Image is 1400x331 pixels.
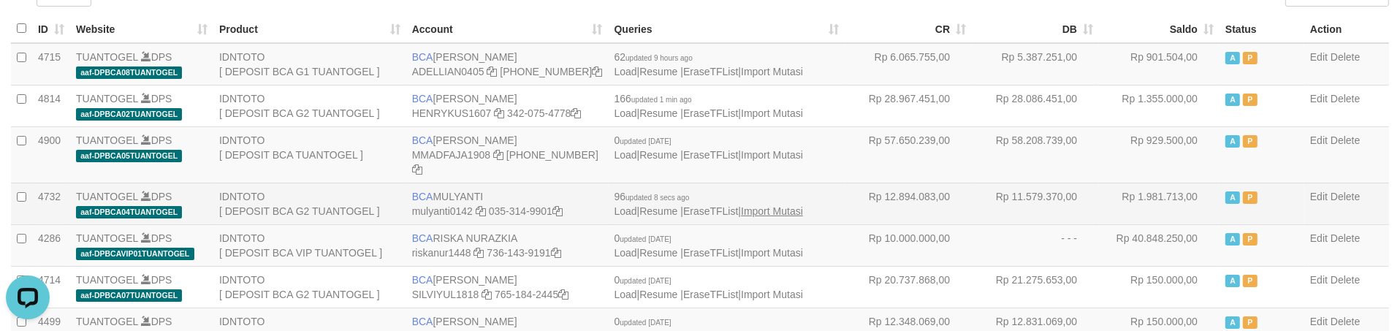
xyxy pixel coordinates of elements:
span: Paused [1243,52,1258,64]
td: 4900 [32,126,70,183]
span: Active [1225,233,1240,246]
td: IDNTOTO [ DEPOSIT BCA G2 TUANTOGEL ] [213,183,406,224]
span: BCA [412,232,433,244]
td: Rp 10.000.000,00 [845,224,972,266]
td: IDNTOTO [ DEPOSIT BCA G1 TUANTOGEL ] [213,43,406,85]
a: Edit [1310,232,1328,244]
a: Load [615,247,637,259]
a: ADELLIAN0405 [412,66,484,77]
a: Resume [639,205,677,217]
a: TUANTOGEL [76,93,138,104]
a: Load [615,205,637,217]
span: 0 [615,274,672,286]
th: Action [1304,15,1389,43]
a: Delete [1331,316,1360,327]
a: TUANTOGEL [76,51,138,63]
td: Rp 1.981.713,00 [1099,183,1220,224]
span: | | | [615,134,803,161]
td: RISKA NURAZKIA 736-143-9191 [406,224,609,266]
span: BCA [412,93,433,104]
a: TUANTOGEL [76,232,138,244]
td: 4715 [32,43,70,85]
td: Rp 57.650.239,00 [845,126,972,183]
a: Resume [639,289,677,300]
a: Copy ADELLIAN0405 to clipboard [487,66,497,77]
a: Resume [639,66,677,77]
a: Edit [1310,134,1328,146]
a: Copy HENRYKUS1607 to clipboard [494,107,504,119]
span: Paused [1243,94,1258,106]
span: Paused [1243,135,1258,148]
span: Active [1225,191,1240,204]
td: DPS [70,43,213,85]
a: Import Mutasi [741,247,803,259]
span: Active [1225,275,1240,287]
td: Rp 6.065.755,00 [845,43,972,85]
td: [PERSON_NAME] 342-075-4778 [406,85,609,126]
a: Copy 7651842445 to clipboard [558,289,568,300]
td: Rp 21.275.653,00 [972,266,1099,308]
td: Rp 28.967.451,00 [845,85,972,126]
td: Rp 929.500,00 [1099,126,1220,183]
a: EraseTFList [683,205,738,217]
span: BCA [412,191,433,202]
td: Rp 1.355.000,00 [1099,85,1220,126]
a: Edit [1310,316,1328,327]
span: Active [1225,94,1240,106]
td: - - - [972,224,1099,266]
a: Delete [1331,191,1360,202]
a: TUANTOGEL [76,274,138,286]
span: Paused [1243,316,1258,329]
a: Resume [639,247,677,259]
span: BCA [412,134,433,146]
td: [PERSON_NAME] 765-184-2445 [406,266,609,308]
td: [PERSON_NAME] [PHONE_NUMBER] [406,43,609,85]
td: Rp 5.387.251,00 [972,43,1099,85]
td: IDNTOTO [ DEPOSIT BCA G2 TUANTOGEL ] [213,85,406,126]
a: EraseTFList [683,107,738,119]
a: Load [615,107,637,119]
td: MULYANTI 035-314-9901 [406,183,609,224]
span: aaf-DPBCA02TUANTOGEL [76,108,182,121]
a: Copy 0353149901 to clipboard [552,205,563,217]
span: updated 1 min ago [631,96,692,104]
a: EraseTFList [683,149,738,161]
td: DPS [70,224,213,266]
a: Delete [1331,51,1360,63]
td: Rp 150.000,00 [1099,266,1220,308]
span: aaf-DPBCA08TUANTOGEL [76,66,182,79]
span: updated [DATE] [620,277,671,285]
th: Account: activate to sort column ascending [406,15,609,43]
span: Active [1225,52,1240,64]
a: Edit [1310,191,1328,202]
span: updated [DATE] [620,137,671,145]
a: SILVIYUL1818 [412,289,479,300]
span: Active [1225,135,1240,148]
td: IDNTOTO [ DEPOSIT BCA G2 TUANTOGEL ] [213,266,406,308]
a: Import Mutasi [741,289,803,300]
span: updated 8 secs ago [625,194,689,202]
span: 62 [615,51,693,63]
td: DPS [70,126,213,183]
td: 4286 [32,224,70,266]
a: EraseTFList [683,66,738,77]
td: Rp 12.894.083,00 [845,183,972,224]
span: | | | [615,93,803,119]
span: 0 [615,232,672,244]
td: DPS [70,85,213,126]
th: Saldo: activate to sort column ascending [1099,15,1220,43]
th: DB: activate to sort column ascending [972,15,1099,43]
a: EraseTFList [683,247,738,259]
a: Copy riskanur1448 to clipboard [474,247,484,259]
a: Import Mutasi [741,66,803,77]
span: Paused [1243,191,1258,204]
a: Copy MMADFAJA1908 to clipboard [493,149,503,161]
a: Import Mutasi [741,149,803,161]
span: 0 [615,316,672,327]
a: Copy 4062282031 to clipboard [412,164,422,175]
a: Resume [639,149,677,161]
span: aaf-DPBCAVIP01TUANTOGEL [76,248,194,260]
a: Import Mutasi [741,107,803,119]
td: Rp 11.579.370,00 [972,183,1099,224]
th: Queries: activate to sort column ascending [609,15,845,43]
